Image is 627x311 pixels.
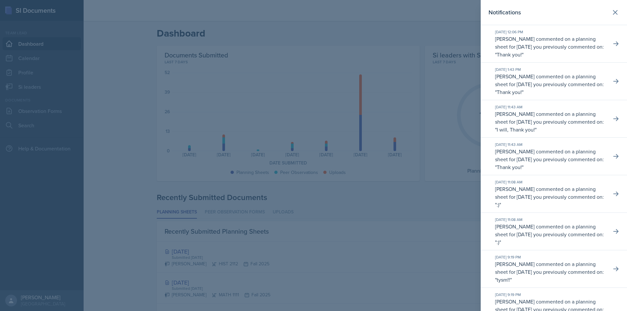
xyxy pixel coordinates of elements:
div: [DATE] 11:08 AM [495,217,606,223]
p: [PERSON_NAME] commented on a planning sheet for [DATE] you previously commented on: " " [495,260,606,284]
p: [PERSON_NAME] commented on a planning sheet for [DATE] you previously commented on: " " [495,110,606,133]
div: [DATE] 1:43 PM [495,67,606,72]
p: [PERSON_NAME] commented on a planning sheet for [DATE] you previously commented on: " " [495,148,606,171]
p: :) [497,239,499,246]
p: :) [497,201,499,208]
p: [PERSON_NAME] commented on a planning sheet for [DATE] you previously commented on: " " [495,35,606,58]
p: [PERSON_NAME] commented on a planning sheet for [DATE] you previously commented on: " " [495,72,606,96]
p: Thank you! [497,88,522,96]
div: [DATE] 11:43 AM [495,142,606,148]
p: [PERSON_NAME] commented on a planning sheet for [DATE] you previously commented on: " " [495,185,606,209]
div: [DATE] 9:19 PM [495,254,606,260]
div: [DATE] 12:06 PM [495,29,606,35]
p: I will, Thank you! [497,126,535,133]
p: Thank you! [497,51,522,58]
div: [DATE] 11:08 AM [495,179,606,185]
p: [PERSON_NAME] commented on a planning sheet for [DATE] you previously commented on: " " [495,223,606,246]
div: [DATE] 11:43 AM [495,104,606,110]
h2: Notifications [489,8,521,17]
p: Thank you! [497,163,522,171]
div: [DATE] 9:19 PM [495,292,606,298]
p: tysm!! [497,276,510,283]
